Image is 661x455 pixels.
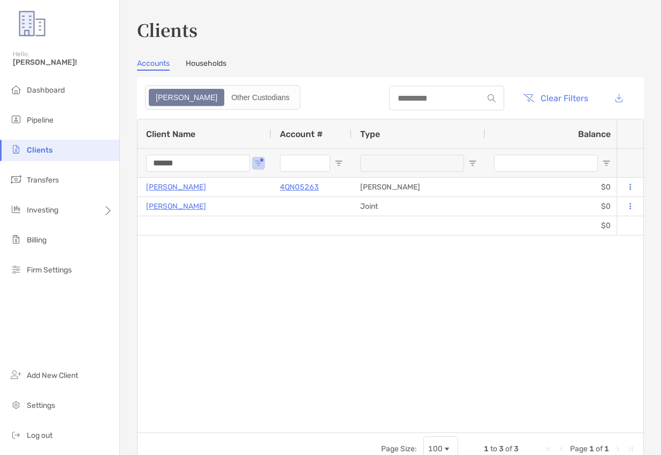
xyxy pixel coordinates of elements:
img: billing icon [10,233,22,246]
span: Balance [578,129,611,139]
span: Firm Settings [27,266,72,275]
div: First Page [544,445,553,453]
div: [PERSON_NAME] [352,178,485,196]
span: Settings [27,401,55,410]
img: investing icon [10,203,22,216]
a: [PERSON_NAME] [146,180,206,194]
span: Add New Client [27,371,78,380]
span: [PERSON_NAME]! [13,58,113,67]
img: settings icon [10,398,22,411]
div: segmented control [145,85,300,110]
span: 1 [589,444,594,453]
img: input icon [488,94,496,102]
div: Joint [352,197,485,216]
span: 3 [514,444,519,453]
span: 1 [604,444,609,453]
div: Zoe [150,90,223,105]
span: Type [360,129,380,139]
span: 3 [499,444,504,453]
button: Open Filter Menu [602,159,611,168]
input: Balance Filter Input [494,155,598,172]
input: Client Name Filter Input [146,155,250,172]
span: Investing [27,206,58,215]
img: pipeline icon [10,113,22,126]
button: Clear Filters [515,86,596,110]
img: Zoe Logo [13,4,51,43]
div: $0 [485,216,619,235]
div: 100 [428,444,443,453]
img: firm-settings icon [10,263,22,276]
span: Account # [280,129,323,139]
span: Pipeline [27,116,54,125]
span: to [490,444,497,453]
span: 1 [484,444,489,453]
div: $0 [485,178,619,196]
span: Page [570,444,588,453]
img: clients icon [10,143,22,156]
img: logout icon [10,428,22,441]
div: Last Page [626,445,635,453]
span: Client Name [146,129,195,139]
div: Next Page [613,445,622,453]
a: [PERSON_NAME] [146,200,206,213]
span: Billing [27,236,47,245]
span: Log out [27,431,52,440]
span: Clients [27,146,52,155]
img: add_new_client icon [10,368,22,381]
span: of [596,444,603,453]
div: Previous Page [557,445,566,453]
img: dashboard icon [10,83,22,96]
div: Other Custodians [225,90,295,105]
span: Dashboard [27,86,65,95]
button: Open Filter Menu [468,159,477,168]
a: Accounts [137,59,170,71]
span: Transfers [27,176,59,185]
div: $0 [485,197,619,216]
img: transfers icon [10,173,22,186]
h3: Clients [137,17,644,42]
button: Open Filter Menu [335,159,343,168]
input: Account # Filter Input [280,155,330,172]
div: Page Size: [381,444,417,453]
a: 4QN05263 [280,180,319,194]
a: Households [186,59,226,71]
span: of [505,444,512,453]
button: Open Filter Menu [254,159,263,168]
